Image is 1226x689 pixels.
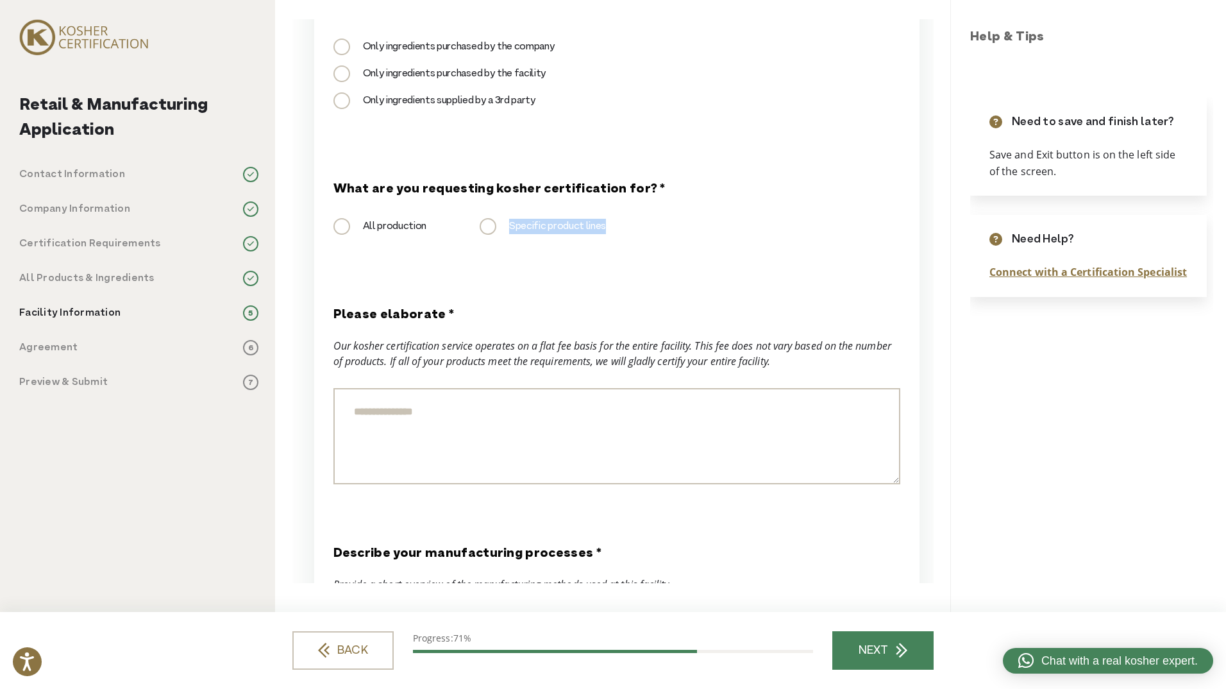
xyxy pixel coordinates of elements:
label: Please elaborate * [333,306,455,325]
a: BACK [292,631,394,670]
p: Preview & Submit [19,375,108,390]
span: 6 [243,340,258,355]
div: Provide a short overview of the manufacturing methods used at this facility [333,577,900,592]
p: Contact Information [19,167,125,182]
p: Facility Information [19,305,121,321]
a: NEXT [832,631,934,670]
span: 7 [243,375,258,390]
p: Certification Requirements [19,236,161,251]
p: Need to save and finish later? [1012,114,1175,131]
a: Connect with a Certification Specialist [989,265,1187,279]
a: Chat with a real kosher expert. [1003,648,1213,674]
label: All production [333,219,427,234]
p: Need Help? [1012,231,1074,248]
span: Chat with a real kosher expert. [1041,652,1198,670]
p: Company Information [19,201,130,217]
label: Specific product lines [480,219,606,234]
p: All Products & Ingredients [19,271,155,286]
label: Only ingredients purchased by the facility [333,66,547,81]
div: Our kosher certification service operates on a flat fee basis for the entire facility. This fee d... [333,338,900,369]
h2: Retail & Manufacturing Application [19,93,258,143]
p: Progress: [413,631,813,645]
span: 5 [243,305,258,321]
label: Only ingredients supplied by a 3rd party [333,93,536,108]
label: Only ingredients purchased by the company [333,39,555,55]
span: 71% [453,632,471,644]
p: Agreement [19,340,78,355]
legend: What are you requesting kosher certification for? * [333,180,666,200]
h3: Help & Tips [970,28,1213,47]
label: Describe your manufacturing processes * [333,545,601,564]
p: Save and Exit button is on the left side of the screen. [989,147,1188,180]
